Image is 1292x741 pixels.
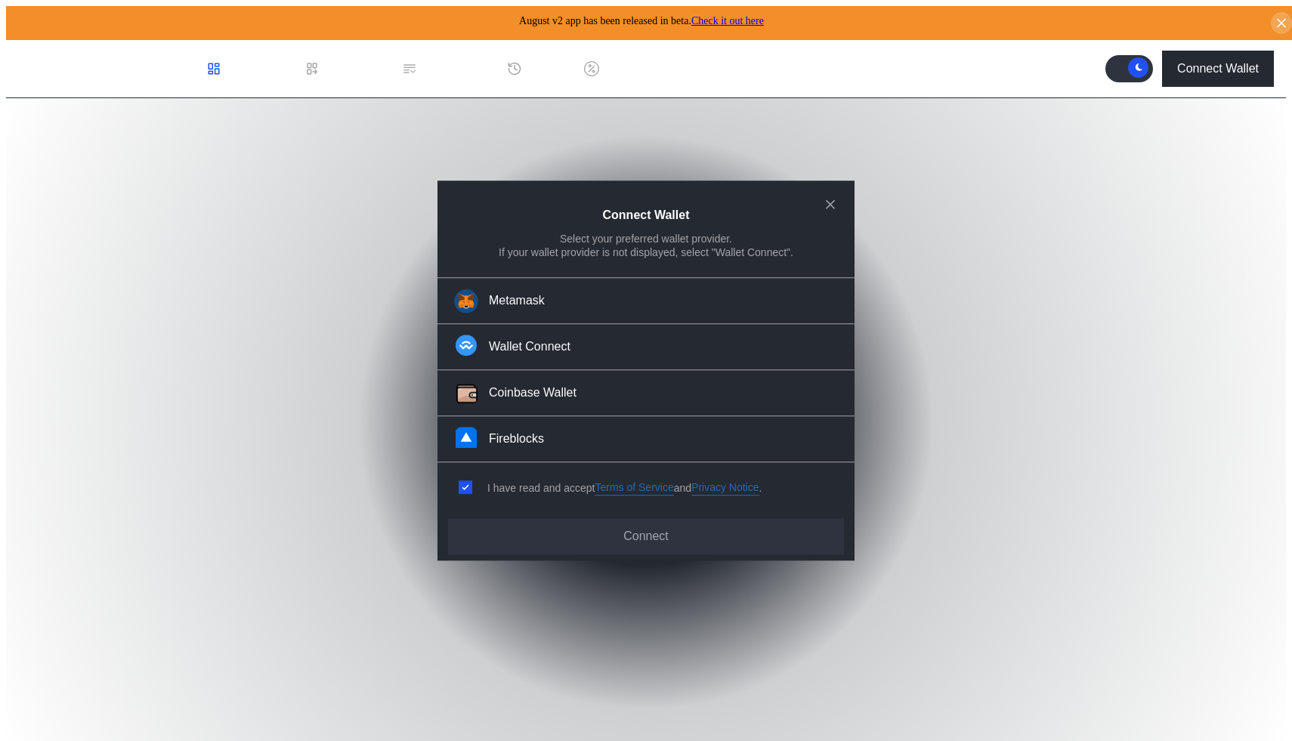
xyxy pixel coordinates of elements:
[437,325,855,371] button: Wallet Connect
[437,278,855,325] button: Metamask
[691,481,759,496] a: Privacy Notice
[691,15,764,26] a: Check it out here
[489,293,545,309] div: Metamask
[528,62,566,76] div: History
[423,62,489,76] div: Permissions
[1177,62,1259,76] div: Connect Wallet
[227,62,286,76] div: Dashboard
[448,518,844,554] button: Connect
[456,428,477,449] img: Fireblocks
[489,431,544,447] div: Fireblocks
[603,208,690,222] h2: Connect Wallet
[437,371,855,417] button: Coinbase WalletCoinbase Wallet
[326,62,384,76] div: Loan Book
[605,62,696,76] div: Discount Factors
[595,481,673,496] a: Terms of Service
[489,385,576,401] div: Coinbase Wallet
[437,417,855,463] button: FireblocksFireblocks
[818,193,842,217] button: close modal
[560,232,732,245] div: Select your preferred wallet provider.
[519,15,764,26] span: August v2 app has been released in beta.
[674,481,691,495] span: and
[454,381,480,407] img: Coinbase Wallet
[489,339,570,355] div: Wallet Connect
[487,481,762,496] div: I have read and accept .
[499,245,793,259] div: If your wallet provider is not displayed, select "Wallet Connect".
